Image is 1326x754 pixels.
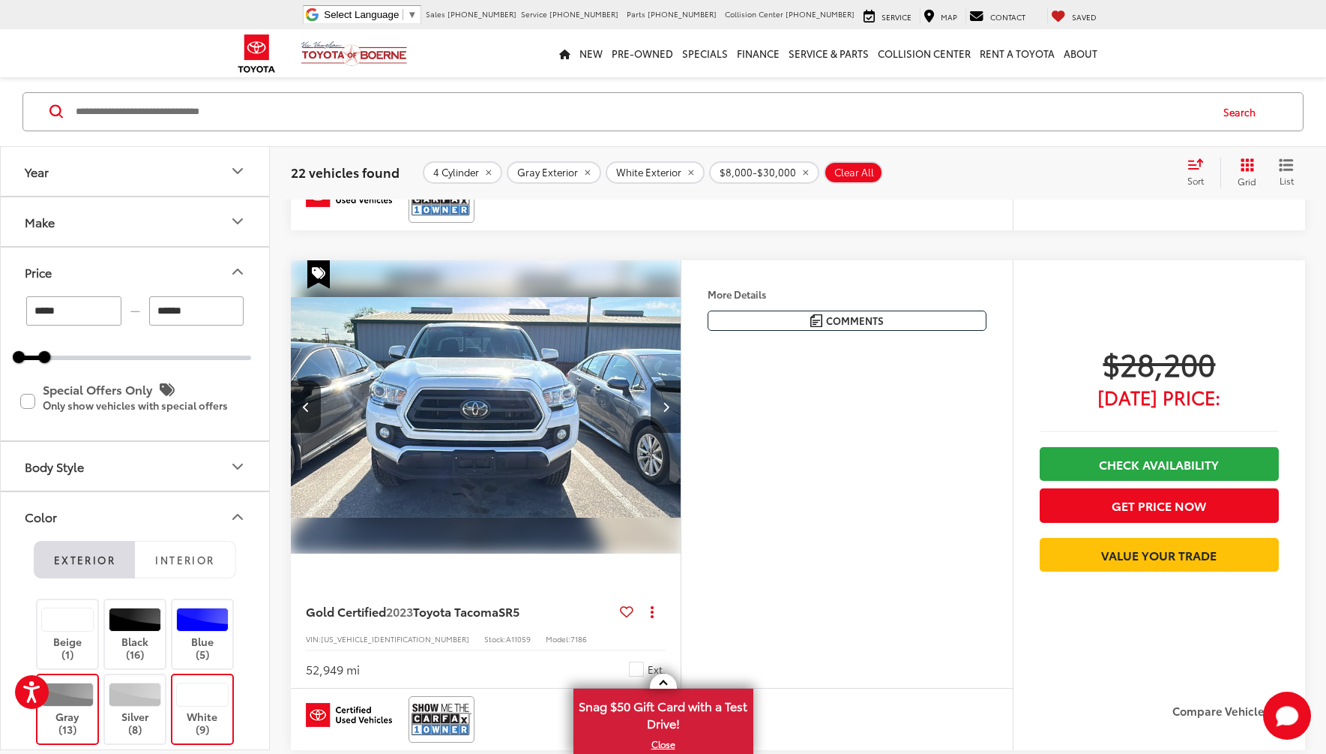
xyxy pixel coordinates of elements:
[639,599,666,625] button: Actions
[651,380,681,433] button: Next image
[990,11,1025,23] span: Contact
[291,380,321,433] button: Previous image
[629,662,644,677] span: White
[834,167,874,179] span: Clear All
[1220,158,1268,188] button: Grid View
[412,699,471,739] img: View CARFAX report
[324,9,399,20] span: Select Language
[306,603,614,620] a: Gold Certified2023Toyota TacomaSR5
[290,260,682,554] div: 2023 Toyota Tacoma SR5 1
[229,458,247,476] div: Body Style
[616,167,681,179] span: White Exterior
[1,147,271,196] button: YearYear
[720,167,796,179] span: $8,000-$30,000
[709,161,819,184] button: remove 8000-30000
[20,377,250,425] label: Special Offers Only
[321,633,469,644] span: [US_VEHICLE_IDENTIFICATION_NUMBER]
[306,703,392,727] img: Toyota Certified Used Vehicles
[433,167,479,179] span: 4 Cylinder
[1209,93,1277,131] button: Search
[975,29,1059,77] a: Rent a Toyota
[43,401,250,411] p: Only show vehicles with special offers
[1040,389,1279,404] span: [DATE] Price:
[306,602,386,620] span: Gold Certified
[229,508,247,526] div: Color
[126,305,145,317] span: —
[498,602,519,620] span: SR5
[1,197,271,246] button: MakeMake
[74,94,1209,130] input: Search by Make, Model, or Keyword
[307,260,330,289] span: Special
[1040,488,1279,522] button: Get Price Now
[1,442,271,491] button: Body StyleBody Style
[1172,704,1290,719] label: Compare Vehicle
[521,8,547,20] span: Service
[229,29,285,78] img: Toyota
[824,161,883,184] button: Clear All
[229,263,247,281] div: Price
[725,8,783,20] span: Collision Center
[1268,158,1305,188] button: List View
[25,215,55,229] div: Make
[229,212,247,230] div: Make
[447,8,516,20] span: [PHONE_NUMBER]
[555,29,575,77] a: Home
[1238,175,1256,188] span: Grid
[301,41,408,67] img: Vic Vaughan Toyota of Boerne
[648,662,666,677] span: Ext.
[26,296,121,326] input: minimum Buy price
[172,683,233,736] label: White (9)
[423,161,502,184] button: remove 4
[786,8,855,20] span: [PHONE_NUMBER]
[607,29,678,77] a: Pre-Owned
[324,9,417,20] a: Select Language​
[920,8,961,23] a: Map
[810,314,822,327] img: Comments
[172,608,233,661] label: Blue (5)
[290,260,682,554] a: 2023 Toyota Tacoma SR52023 Toyota Tacoma SR52023 Toyota Tacoma SR52023 Toyota Tacoma SR5
[25,265,52,279] div: Price
[484,633,506,644] span: Stock:
[25,459,84,473] div: Body Style
[1279,174,1294,187] span: List
[229,162,247,180] div: Year
[37,608,98,661] label: Beige (1)
[648,8,717,20] span: [PHONE_NUMBER]
[1263,692,1311,740] svg: Start Chat
[25,164,49,179] div: Year
[860,8,915,23] a: Service
[941,11,957,23] span: Map
[546,633,570,644] span: Model:
[1187,174,1204,187] span: Sort
[105,608,166,661] label: Black (16)
[570,633,587,644] span: 7186
[708,289,986,299] h4: More Details
[507,161,601,184] button: remove Gray
[627,8,645,20] span: Parts
[290,260,682,554] img: 2023 Toyota Tacoma SR5
[732,29,784,77] a: Finance
[965,8,1029,23] a: Contact
[1,492,271,541] button: ColorColor
[426,8,445,20] span: Sales
[826,314,884,328] span: Comments
[155,553,214,566] span: Interior
[413,602,498,620] span: Toyota Tacoma
[1040,447,1279,481] a: Check Availability
[1040,538,1279,572] a: Value Your Trade
[873,29,975,77] a: Collision Center
[606,161,705,184] button: remove White
[37,683,98,736] label: Gray (13)
[1180,158,1220,188] button: Select sort value
[575,690,752,736] span: Snag $50 Gift Card with a Test Drive!
[407,9,417,20] span: ▼
[882,11,911,23] span: Service
[149,296,244,326] input: maximum Buy price
[306,633,321,644] span: VIN:
[708,311,986,331] button: Comments
[549,8,618,20] span: [PHONE_NUMBER]
[678,29,732,77] a: Specials
[1072,11,1097,23] span: Saved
